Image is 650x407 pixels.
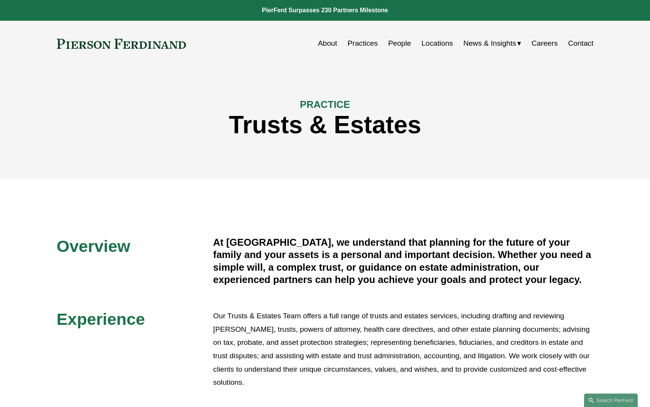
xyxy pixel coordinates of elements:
[463,36,521,51] a: folder dropdown
[57,310,145,328] span: Experience
[463,37,516,50] span: News & Insights
[568,36,593,51] a: Contact
[347,36,378,51] a: Practices
[318,36,337,51] a: About
[213,309,594,389] p: Our Trusts & Estates Team offers a full range of trusts and estates services, including drafting ...
[584,394,638,407] a: Search this site
[421,36,453,51] a: Locations
[57,111,594,139] h1: Trusts & Estates
[57,237,130,255] span: Overview
[300,99,350,110] span: PRACTICE
[532,36,558,51] a: Careers
[213,236,594,286] h4: At [GEOGRAPHIC_DATA], we understand that planning for the future of your family and your assets i...
[388,36,411,51] a: People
